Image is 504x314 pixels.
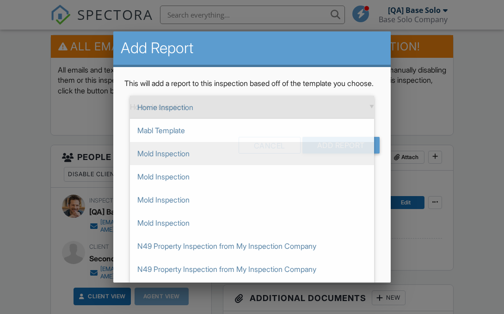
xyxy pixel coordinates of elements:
span: Mold Inspection [130,211,374,234]
span: N49 Property Inspection from My Inspection Company [130,258,374,281]
h2: Add Report [121,39,383,57]
span: Mold Inspection [130,165,374,188]
span: Mold Inspection [130,188,374,211]
span: N49 Property Inspection from My Inspection Company [130,281,374,304]
span: Mold Inspection [130,142,374,165]
p: This will add a report to this inspection based off of the template you choose. [124,78,380,88]
span: N49 Property Inspection from My Inspection Company [130,234,374,258]
span: Mabl Template [130,119,374,142]
span: Home Inspection [130,96,374,119]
